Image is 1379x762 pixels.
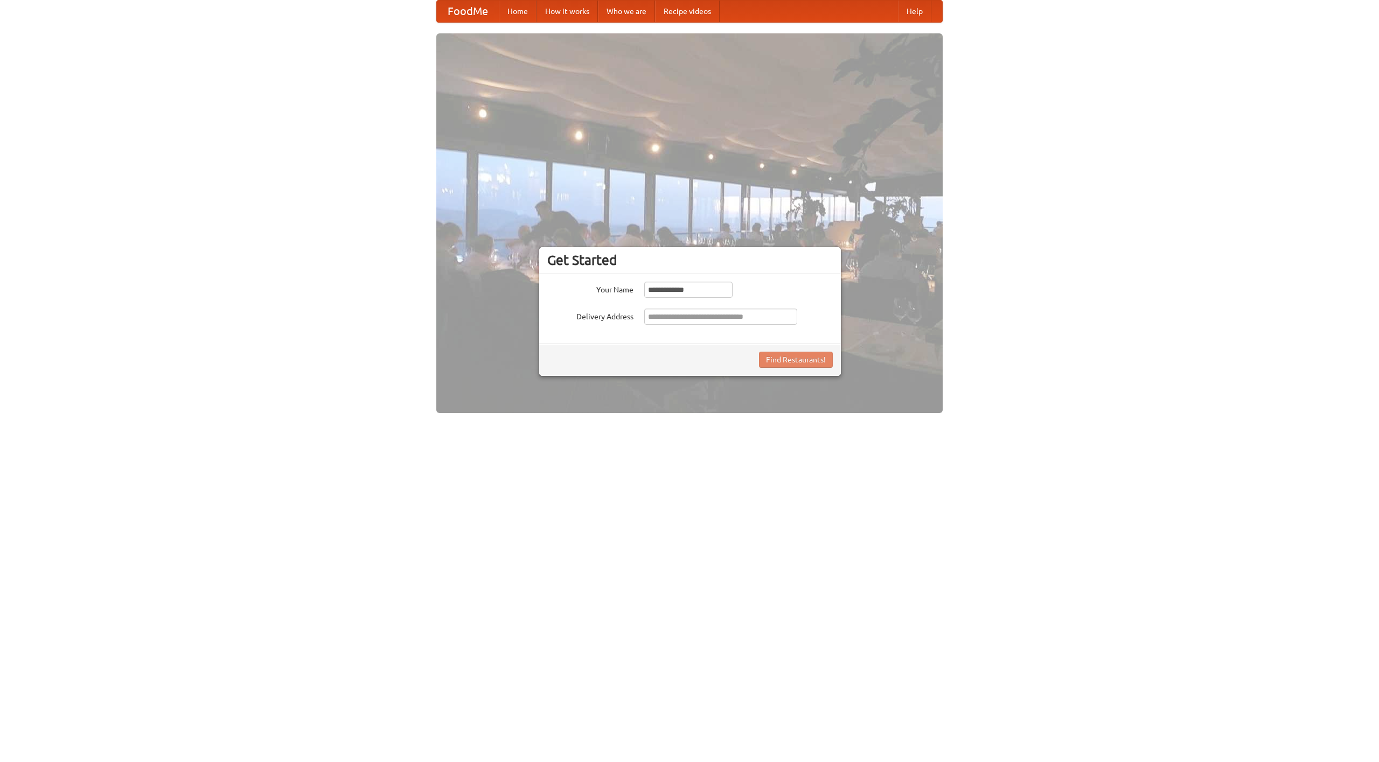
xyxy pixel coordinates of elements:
a: Recipe videos [655,1,720,22]
h3: Get Started [547,252,833,268]
a: FoodMe [437,1,499,22]
a: Home [499,1,537,22]
label: Your Name [547,282,633,295]
a: How it works [537,1,598,22]
a: Who we are [598,1,655,22]
label: Delivery Address [547,309,633,322]
a: Help [898,1,931,22]
button: Find Restaurants! [759,352,833,368]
